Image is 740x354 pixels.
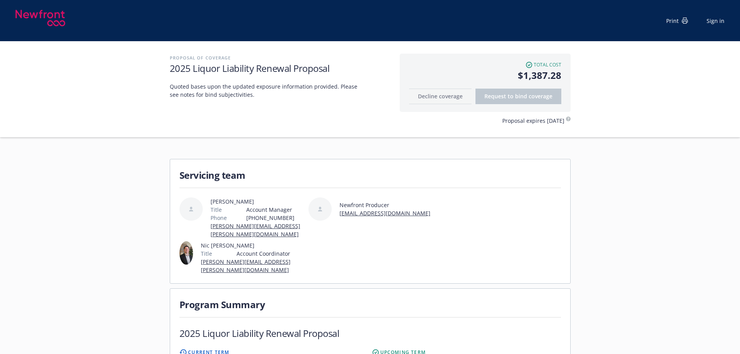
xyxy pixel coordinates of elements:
[179,327,340,340] h1: 2025 Liquor Liability Renewal Proposal
[201,241,305,249] span: Nic [PERSON_NAME]
[179,298,561,311] h1: Program Summary
[340,209,430,217] a: [EMAIL_ADDRESS][DOMAIN_NAME]
[409,89,472,104] button: Decline coverage
[201,249,212,258] span: Title
[170,62,392,75] h1: 2025 Liquor Liability Renewal Proposal
[409,68,561,82] span: $1,387.28
[666,17,688,25] div: Print
[170,54,392,62] h2: Proposal of coverage
[211,222,300,238] a: [PERSON_NAME][EMAIL_ADDRESS][PERSON_NAME][DOMAIN_NAME]
[237,249,305,258] span: Account Coordinator
[418,92,463,100] span: Decline coverage
[707,17,724,25] a: Sign in
[534,61,561,68] span: Total cost
[475,89,561,104] button: Request to bindcoverage
[170,82,364,99] span: Quoted bases upon the updated exposure information provided. Please see notes for bind subjectivi...
[502,117,564,125] span: Proposal expires [DATE]
[484,92,552,100] span: Request to bind
[211,197,305,206] span: [PERSON_NAME]
[201,258,291,274] a: [PERSON_NAME][EMAIL_ADDRESS][PERSON_NAME][DOMAIN_NAME]
[211,206,222,214] span: Title
[340,201,430,209] span: Newfront Producer
[179,169,561,181] h1: Servicing team
[246,214,305,222] span: [PHONE_NUMBER]
[179,241,193,265] img: employee photo
[529,92,552,100] span: coverage
[246,206,305,214] span: Account Manager
[211,214,227,222] span: Phone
